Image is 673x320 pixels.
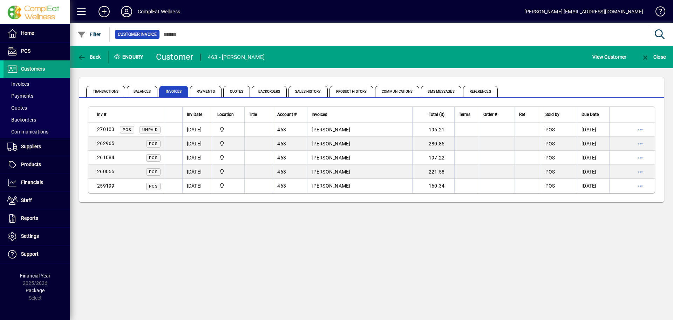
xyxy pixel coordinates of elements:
[519,111,525,118] span: Ref
[187,111,209,118] div: Inv Date
[86,86,125,97] span: Transactions
[217,111,240,118] div: Location
[70,51,109,63] app-page-header-button: Back
[545,155,555,161] span: POS
[592,51,626,63] span: View Customer
[412,151,454,165] td: 197.22
[217,111,234,118] span: Location
[21,162,41,167] span: Products
[635,124,646,135] button: More options
[312,111,327,118] span: Invoiced
[21,197,32,203] span: Staff
[127,86,157,97] span: Balances
[524,6,643,17] div: [PERSON_NAME] [EMAIL_ADDRESS][DOMAIN_NAME]
[421,86,461,97] span: SMS Messages
[4,174,70,191] a: Financials
[635,152,646,163] button: More options
[21,30,34,36] span: Home
[635,138,646,149] button: More options
[97,111,161,118] div: Inv #
[97,183,115,189] span: 259199
[7,81,29,87] span: Invoices
[4,138,70,156] a: Suppliers
[156,51,193,63] div: Customer
[577,165,609,179] td: [DATE]
[463,86,498,97] span: References
[21,48,30,54] span: POS
[149,142,158,146] span: POS
[4,102,70,114] a: Quotes
[252,86,287,97] span: Backorders
[4,210,70,227] a: Reports
[4,78,70,90] a: Invoices
[4,25,70,42] a: Home
[21,233,39,239] span: Settings
[312,111,408,118] div: Invoiced
[635,166,646,177] button: More options
[76,51,103,63] button: Back
[288,86,327,97] span: Sales History
[634,51,673,63] app-page-header-button: Close enquiry
[329,86,374,97] span: Product History
[277,127,286,132] span: 463
[149,156,158,160] span: POS
[109,51,151,63] div: Enquiry
[577,179,609,193] td: [DATE]
[412,123,454,137] td: 196.21
[21,66,45,72] span: Customers
[217,154,240,162] span: ComplEat Wellness
[641,54,666,60] span: Close
[412,165,454,179] td: 221.58
[483,111,497,118] span: Order #
[312,169,350,175] span: [PERSON_NAME]
[217,182,240,190] span: ComplEat Wellness
[93,5,115,18] button: Add
[591,51,628,63] button: View Customer
[182,123,213,137] td: [DATE]
[582,111,599,118] span: Due Date
[582,111,605,118] div: Due Date
[277,155,286,161] span: 463
[7,105,27,111] span: Quotes
[182,151,213,165] td: [DATE]
[635,180,646,191] button: More options
[26,288,45,293] span: Package
[217,140,240,148] span: ComplEat Wellness
[650,1,664,24] a: Knowledge Base
[312,183,350,189] span: [PERSON_NAME]
[21,179,43,185] span: Financials
[182,179,213,193] td: [DATE]
[277,183,286,189] span: 463
[97,126,115,132] span: 270103
[182,137,213,151] td: [DATE]
[97,169,115,174] span: 260055
[77,54,101,60] span: Back
[4,43,70,60] a: POS
[545,183,555,189] span: POS
[545,169,555,175] span: POS
[417,111,451,118] div: Total ($)
[277,111,297,118] span: Account #
[412,137,454,151] td: 280.85
[545,111,559,118] span: Sold by
[159,86,188,97] span: Invoices
[545,111,573,118] div: Sold by
[483,111,510,118] div: Order #
[312,127,350,132] span: [PERSON_NAME]
[4,246,70,263] a: Support
[639,51,667,63] button: Close
[249,111,257,118] span: Title
[545,141,555,146] span: POS
[277,169,286,175] span: 463
[459,111,470,118] span: Terms
[97,141,115,146] span: 262965
[208,52,265,63] div: 463 - [PERSON_NAME]
[519,111,537,118] div: Ref
[7,93,33,99] span: Payments
[4,114,70,126] a: Backorders
[375,86,419,97] span: Communications
[277,141,286,146] span: 463
[249,111,269,118] div: Title
[4,90,70,102] a: Payments
[97,111,106,118] span: Inv #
